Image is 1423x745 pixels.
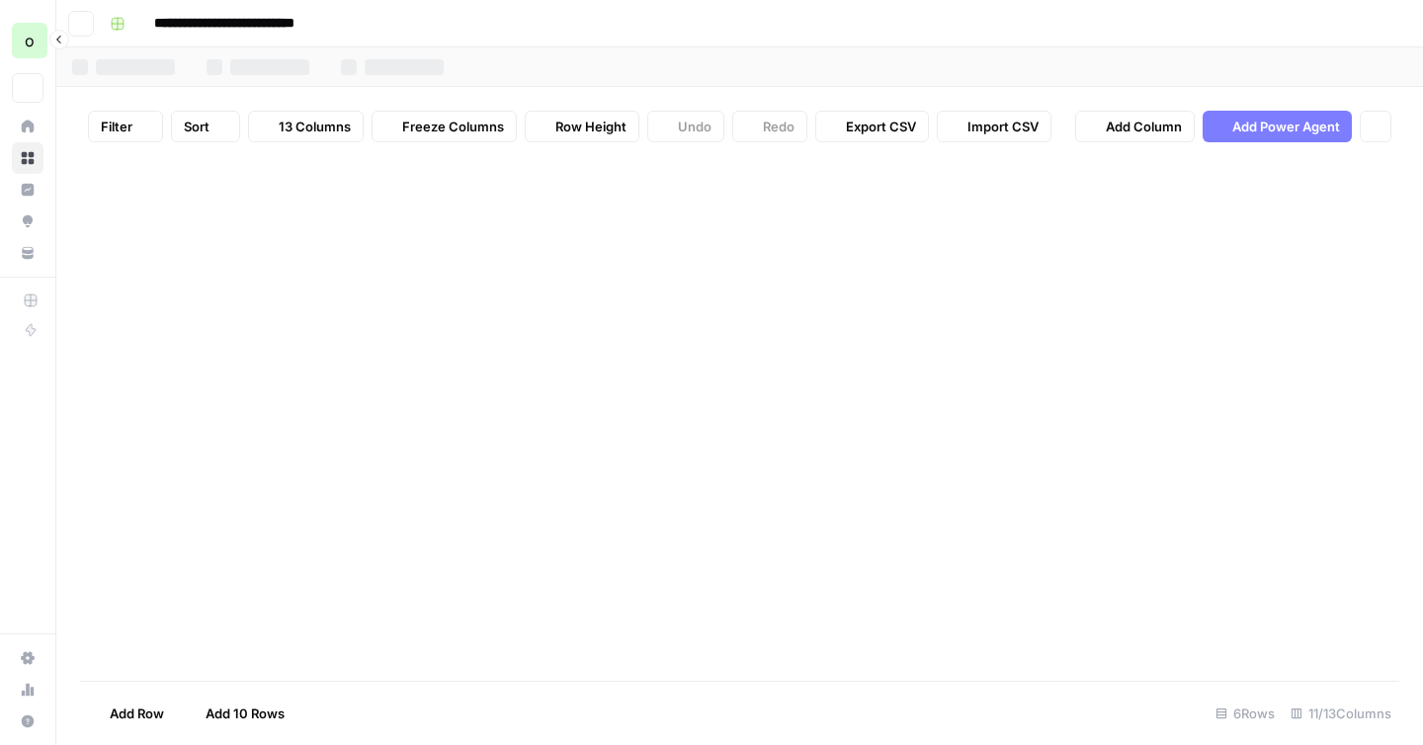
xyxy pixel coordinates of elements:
button: Add 10 Rows [176,698,296,729]
span: Add Power Agent [1232,117,1340,136]
a: Opportunities [12,206,43,237]
span: Add Column [1106,117,1182,136]
span: 13 Columns [279,117,351,136]
button: 13 Columns [248,111,364,142]
button: Freeze Columns [372,111,517,142]
button: Add Row [80,698,176,729]
span: Add Row [110,704,164,723]
button: Filter [88,111,163,142]
a: Home [12,111,43,142]
button: Help + Support [12,705,43,737]
span: Freeze Columns [402,117,504,136]
button: Import CSV [937,111,1051,142]
span: Undo [678,117,711,136]
span: Import CSV [967,117,1039,136]
button: Sort [171,111,240,142]
button: Row Height [525,111,639,142]
button: Undo [647,111,724,142]
div: 11/13 Columns [1283,698,1399,729]
span: Redo [763,117,795,136]
div: 6 Rows [1208,698,1283,729]
button: Export CSV [815,111,929,142]
a: Insights [12,174,43,206]
span: Row Height [555,117,627,136]
a: Settings [12,642,43,674]
a: Your Data [12,237,43,269]
span: Add 10 Rows [206,704,285,723]
span: Export CSV [846,117,916,136]
button: Redo [732,111,807,142]
button: Add Column [1075,111,1195,142]
button: Workspace: opascope [12,16,43,65]
button: Add Power Agent [1203,111,1352,142]
span: Sort [184,117,209,136]
span: Filter [101,117,132,136]
a: Browse [12,142,43,174]
span: o [25,29,35,52]
a: Usage [12,674,43,705]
